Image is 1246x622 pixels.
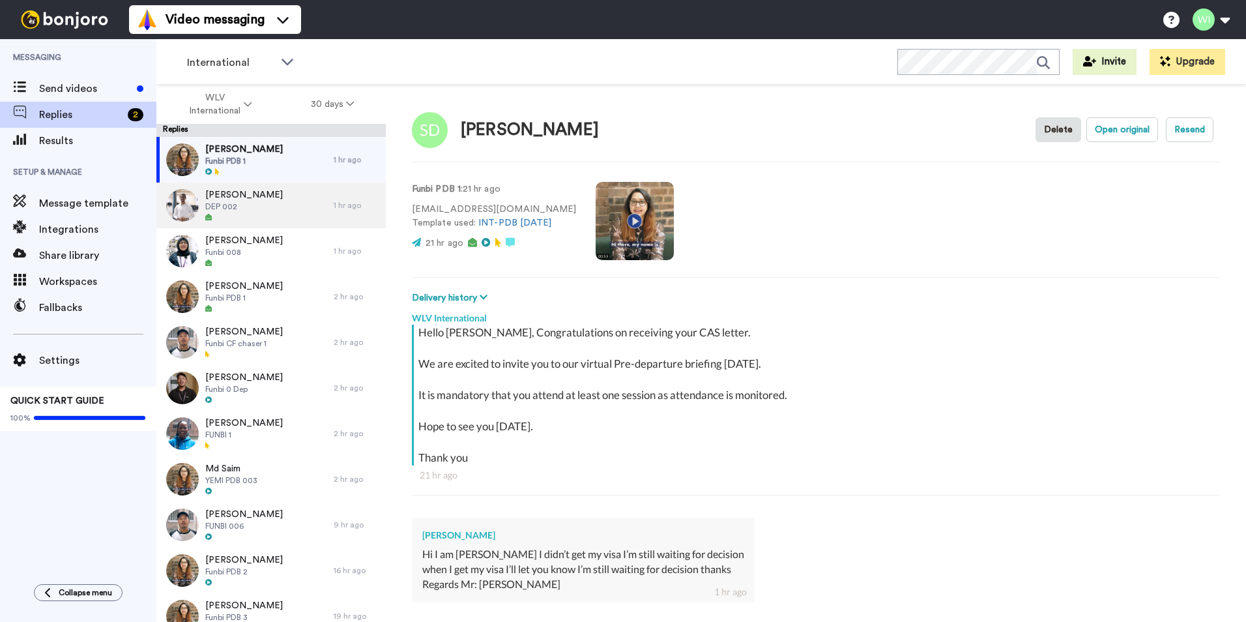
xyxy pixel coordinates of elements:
[205,280,283,293] span: [PERSON_NAME]
[156,137,386,183] a: [PERSON_NAME]Funbi PDB 11 hr ago
[156,274,386,319] a: [PERSON_NAME]Funbi PDB 12 hr ago
[205,143,283,156] span: [PERSON_NAME]
[1086,117,1158,142] button: Open original
[205,508,283,521] span: [PERSON_NAME]
[205,338,283,349] span: Funbi CF chaser 1
[205,554,283,567] span: [PERSON_NAME]
[205,417,283,430] span: [PERSON_NAME]
[39,274,156,289] span: Workspaces
[16,10,113,29] img: bj-logo-header-white.svg
[166,235,199,267] img: 46da0128-3f39-4863-8f80-8c1b6129621d-thumb.jpg
[205,567,283,577] span: Funbi PDB 2
[10,396,104,406] span: QUICK START GUIDE
[59,587,112,598] span: Collapse menu
[205,293,283,303] span: Funbi PDB 1
[205,384,283,394] span: Funbi 0 Dep
[156,228,386,274] a: [PERSON_NAME]Funbi 0081 hr ago
[1036,117,1081,142] button: Delete
[334,611,379,621] div: 19 hr ago
[166,509,199,541] img: 20357b13-09c5-4b1e-98cd-6bacbcb48d6b-thumb.jpg
[412,305,1220,325] div: WLV International
[39,81,132,96] span: Send videos
[205,462,257,475] span: Md Saim
[166,189,199,222] img: 39f073c3-77e9-414b-a00e-7669bee0ef46-thumb.jpg
[412,291,491,305] button: Delivery history
[334,383,379,393] div: 2 hr ago
[156,548,386,593] a: [PERSON_NAME]Funbi PDB 216 hr ago
[166,554,199,587] img: af7d3279-888b-4a69-a287-6b44ac959129-thumb.jpg
[205,521,283,531] span: FUNBI 006
[412,185,461,194] strong: Funbi PDB 1
[334,337,379,348] div: 2 hr ago
[205,371,283,384] span: [PERSON_NAME]
[1150,49,1225,75] button: Upgrade
[166,143,199,176] img: 48226c89-d96f-4b72-be45-d47c225959ae-thumb.jpg
[39,222,156,237] span: Integrations
[205,247,283,258] span: Funbi 008
[334,520,379,530] div: 9 hr ago
[334,246,379,256] div: 1 hr ago
[205,599,283,612] span: [PERSON_NAME]
[166,280,199,313] img: 48226c89-d96f-4b72-be45-d47c225959ae-thumb.jpg
[188,91,241,117] span: WLV International
[334,474,379,484] div: 2 hr ago
[159,86,282,123] button: WLV International
[714,585,747,599] div: 1 hr ago
[282,93,384,116] button: 30 days
[156,183,386,228] a: [PERSON_NAME]DEP 0021 hr ago
[166,417,199,450] img: f0435363-af8b-43cb-a0d4-dda7bf440479-thumb.jpg
[205,325,283,338] span: [PERSON_NAME]
[34,584,123,601] button: Collapse menu
[461,121,599,140] div: [PERSON_NAME]
[334,291,379,302] div: 2 hr ago
[205,156,283,166] span: Funbi PDB 1
[166,463,199,496] img: c3229265-64a6-4e09-8f58-3e66b5bc0cf5-thumb.jpg
[422,547,744,592] div: Hi I am [PERSON_NAME] I didn’t get my visa I’m still waiting for decision when I get my visa I’ll...
[334,200,379,211] div: 1 hr ago
[478,218,551,228] a: INT-PDB [DATE]
[412,112,448,148] img: Image of Syed Danyal
[166,326,199,359] img: f555942a-3537-49c4-88e3-4608a442e57f-thumb.jpg
[205,475,257,486] span: YEMI PDB 003
[187,55,274,70] span: International
[422,529,744,542] div: [PERSON_NAME]
[205,430,283,440] span: FUNBI 1
[166,10,265,29] span: Video messaging
[334,565,379,576] div: 16 hr ago
[39,353,156,368] span: Settings
[156,456,386,502] a: Md SaimYEMI PDB 0032 hr ago
[10,413,31,423] span: 100%
[418,325,1217,466] div: Hello [PERSON_NAME], Congratulations on receiving your CAS letter. We are excited to invite you t...
[39,300,156,316] span: Fallbacks
[156,319,386,365] a: [PERSON_NAME]Funbi CF chaser 12 hr ago
[420,469,1212,482] div: 21 hr ago
[39,107,123,123] span: Replies
[205,188,283,201] span: [PERSON_NAME]
[426,239,463,248] span: 21 hr ago
[205,201,283,212] span: DEP 002
[166,372,199,404] img: 3b0f23e1-f7ea-418d-8c31-bf6d72df9965-thumb.jpg
[334,155,379,165] div: 1 hr ago
[156,411,386,456] a: [PERSON_NAME]FUNBI 12 hr ago
[412,203,576,230] p: [EMAIL_ADDRESS][DOMAIN_NAME] Template used:
[205,234,283,247] span: [PERSON_NAME]
[1166,117,1213,142] button: Resend
[39,196,156,211] span: Message template
[334,428,379,439] div: 2 hr ago
[156,502,386,548] a: [PERSON_NAME]FUNBI 0069 hr ago
[1073,49,1137,75] button: Invite
[39,248,156,263] span: Share library
[137,9,158,30] img: vm-color.svg
[412,183,576,196] p: : 21 hr ago
[39,133,156,149] span: Results
[156,124,386,137] div: Replies
[156,365,386,411] a: [PERSON_NAME]Funbi 0 Dep2 hr ago
[128,108,143,121] div: 2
